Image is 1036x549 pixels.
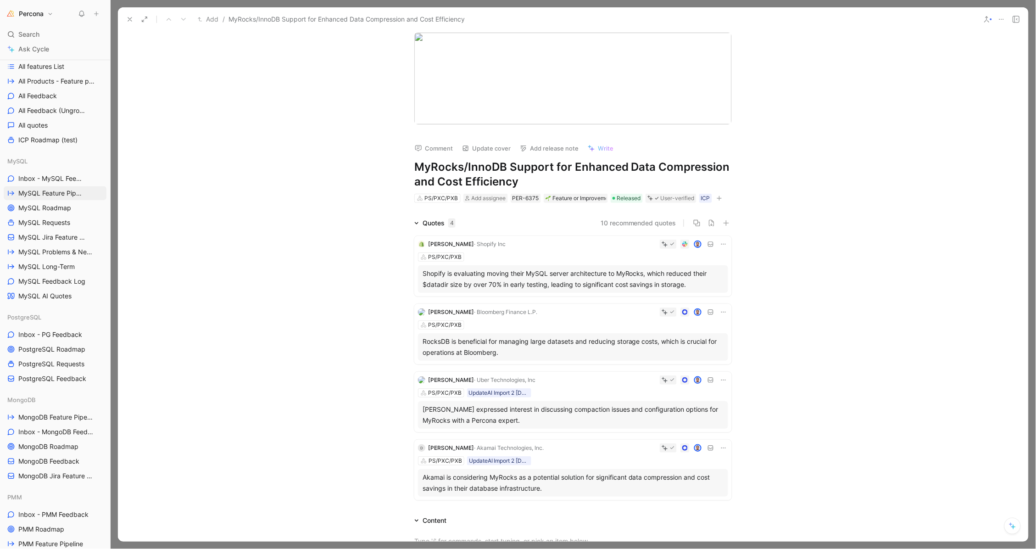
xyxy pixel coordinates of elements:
[18,413,94,422] span: MongoDB Feature Pipeline
[18,174,85,183] span: Inbox - MySQL Feedback
[223,14,225,25] span: /
[4,310,106,386] div: PostgreSQLInbox - PG FeedbackPostgreSQL RoadmapPostgreSQL RequestsPostgreSQL Feedback
[428,376,474,383] span: [PERSON_NAME]
[4,154,106,168] div: MySQL
[512,194,539,203] div: PER-6375
[617,194,641,203] span: Released
[4,522,106,536] a: PMM Roadmap
[18,189,84,198] span: MySQL Feature Pipeline
[18,91,57,101] span: All Feedback
[4,104,106,118] a: All Feedback (Ungrouped)
[474,444,544,451] span: · Akamai Technologies, Inc.
[18,539,83,549] span: PMM Feature Pipeline
[516,142,583,155] button: Add release note
[4,89,106,103] a: All Feedback
[18,62,64,71] span: All features List
[7,157,28,166] span: MySQL
[428,308,474,315] span: [PERSON_NAME]
[6,9,15,18] img: Percona
[7,313,41,322] span: PostgreSQL
[7,493,22,502] span: PMM
[4,440,106,454] a: MongoDB Roadmap
[18,525,64,534] span: PMM Roadmap
[611,194,643,203] div: Released
[429,252,462,262] div: PS/PXC/PXB
[4,342,106,356] a: PostgreSQL Roadmap
[4,74,106,88] a: All Products - Feature pipeline
[4,425,106,439] a: Inbox - MongoDB Feedback
[4,372,106,386] a: PostgreSQL Feedback
[546,196,551,201] img: 🌱
[418,376,425,384] img: logo
[4,245,106,259] a: MySQL Problems & Needs (WIP)
[418,241,425,248] img: logo
[4,508,106,521] a: Inbox - PMM Feedback
[448,218,456,228] div: 4
[4,393,106,483] div: MongoDBMongoDB Feature PipelineInbox - MongoDB FeedbackMongoDB RoadmapMongoDB FeedbackMongoDB Jir...
[414,160,732,189] h1: MyRocks/InnoDB Support for Enhanced Data Compression and Cost Efficiency
[4,216,106,230] a: MySQL Requests
[425,194,458,203] div: PS/PXC/PXB
[4,469,106,483] a: MongoDB Jira Feature Requests
[695,241,701,247] img: avatar
[4,133,106,147] a: ICP Roadmap (test)
[4,28,106,41] div: Search
[474,376,535,383] span: · Uber Technologies, Inc
[418,308,425,316] img: logo
[18,291,72,301] span: MySQL AI Quotes
[701,194,710,203] div: ICP
[598,144,613,152] span: Write
[428,241,474,247] span: [PERSON_NAME]
[4,28,106,147] div: OtherGlobal Feedback InboxAll features ListAll Products - Feature pipelineAll FeedbackAll Feedbac...
[4,289,106,303] a: MySQL AI Quotes
[4,393,106,407] div: MongoDB
[4,154,106,303] div: MySQLInbox - MySQL FeedbackMySQL Feature PipelineMySQL RoadmapMySQL RequestsMySQL Jira Feature Re...
[423,218,456,229] div: Quotes
[4,454,106,468] a: MongoDB Feedback
[18,247,95,257] span: MySQL Problems & Needs (WIP)
[4,42,106,56] a: Ask Cycle
[411,515,450,526] div: Content
[19,10,44,18] h1: Percona
[4,201,106,215] a: MySQL Roadmap
[18,218,70,227] span: MySQL Requests
[423,336,724,358] div: RocksDB is beneficial for managing large datasets and reducing storage costs, which is crucial fo...
[423,404,724,426] div: [PERSON_NAME] expressed interest in discussing compaction issues and configuration options for My...
[228,14,465,25] span: MyRocks/InnoDB Support for Enhanced Data Compression and Cost Efficiency
[469,388,529,398] div: UpdateAI Import 2 [DATE] 18:54
[429,388,462,398] div: PS/PXC/PXB
[18,106,86,115] span: All Feedback (Ungrouped)
[469,456,529,465] div: UpdateAI Import 2 [DATE] 18:54
[4,357,106,371] a: PostgreSQL Requests
[4,274,106,288] a: MySQL Feedback Log
[4,7,56,20] button: PerconaPercona
[4,410,106,424] a: MongoDB Feature Pipeline
[423,268,724,290] div: Shopify is evaluating moving their MySQL server architecture to MyRocks, which reduced their $dat...
[546,194,606,203] div: Feature or Improvement
[18,262,75,271] span: MySQL Long-Term
[661,194,695,203] div: User-verified
[18,359,84,369] span: PostgreSQL Requests
[18,121,48,130] span: All quotes
[195,14,221,25] button: Add
[584,142,618,155] button: Write
[423,515,446,526] div: Content
[429,456,462,465] div: PS/PXC/PXB
[18,203,71,213] span: MySQL Roadmap
[423,472,724,494] div: Akamai is considering MyRocks as a potential solution for significant data compression and cost s...
[695,309,701,315] img: avatar
[544,194,608,203] div: 🌱Feature or Improvement
[474,241,506,247] span: · Shopify Inc
[411,142,457,155] button: Comment
[18,510,89,519] span: Inbox - PMM Feedback
[18,442,78,451] span: MongoDB Roadmap
[18,330,82,339] span: Inbox - PG Feedback
[472,195,506,202] span: Add assignee
[474,308,537,315] span: · Bloomberg Finance L.P.
[428,444,474,451] span: [PERSON_NAME]
[411,218,459,229] div: Quotes4
[18,471,95,481] span: MongoDB Jira Feature Requests
[4,118,106,132] a: All quotes
[18,345,85,354] span: PostgreSQL Roadmap
[18,457,79,466] span: MongoDB Feedback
